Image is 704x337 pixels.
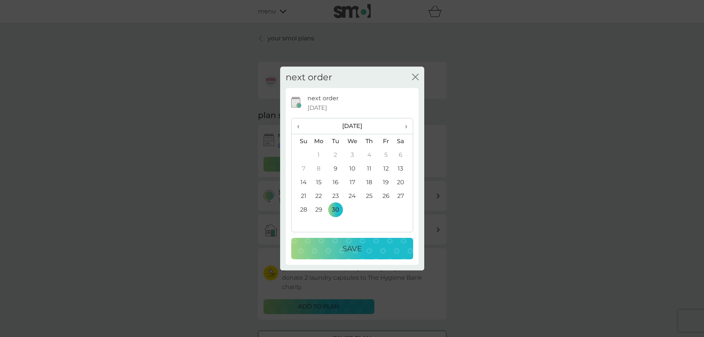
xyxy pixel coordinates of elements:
td: 12 [378,162,394,175]
td: 2 [327,148,344,162]
td: 14 [292,175,310,189]
span: [DATE] [307,103,327,113]
td: 1 [310,148,327,162]
th: Th [361,134,377,148]
td: 29 [310,203,327,216]
td: 22 [310,189,327,203]
td: 23 [327,189,344,203]
td: 7 [292,162,310,175]
th: Sa [394,134,412,148]
td: 19 [378,175,394,189]
td: 30 [327,203,344,216]
td: 16 [327,175,344,189]
td: 21 [292,189,310,203]
td: 11 [361,162,377,175]
td: 17 [344,175,361,189]
td: 20 [394,175,412,189]
td: 18 [361,175,377,189]
td: 8 [310,162,327,175]
p: next order [307,94,339,103]
td: 13 [394,162,412,175]
td: 9 [327,162,344,175]
td: 27 [394,189,412,203]
th: Mo [310,134,327,148]
th: Su [292,134,310,148]
td: 3 [344,148,361,162]
td: 24 [344,189,361,203]
h2: next order [286,72,332,83]
button: Save [291,238,413,259]
td: 5 [378,148,394,162]
span: ‹ [297,118,305,134]
th: [DATE] [310,118,394,134]
span: › [399,118,407,134]
p: Save [343,243,362,255]
td: 26 [378,189,394,203]
td: 28 [292,203,310,216]
td: 4 [361,148,377,162]
td: 6 [394,148,412,162]
td: 10 [344,162,361,175]
td: 15 [310,175,327,189]
td: 25 [361,189,377,203]
th: Fr [378,134,394,148]
th: We [344,134,361,148]
th: Tu [327,134,344,148]
button: close [412,74,419,81]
